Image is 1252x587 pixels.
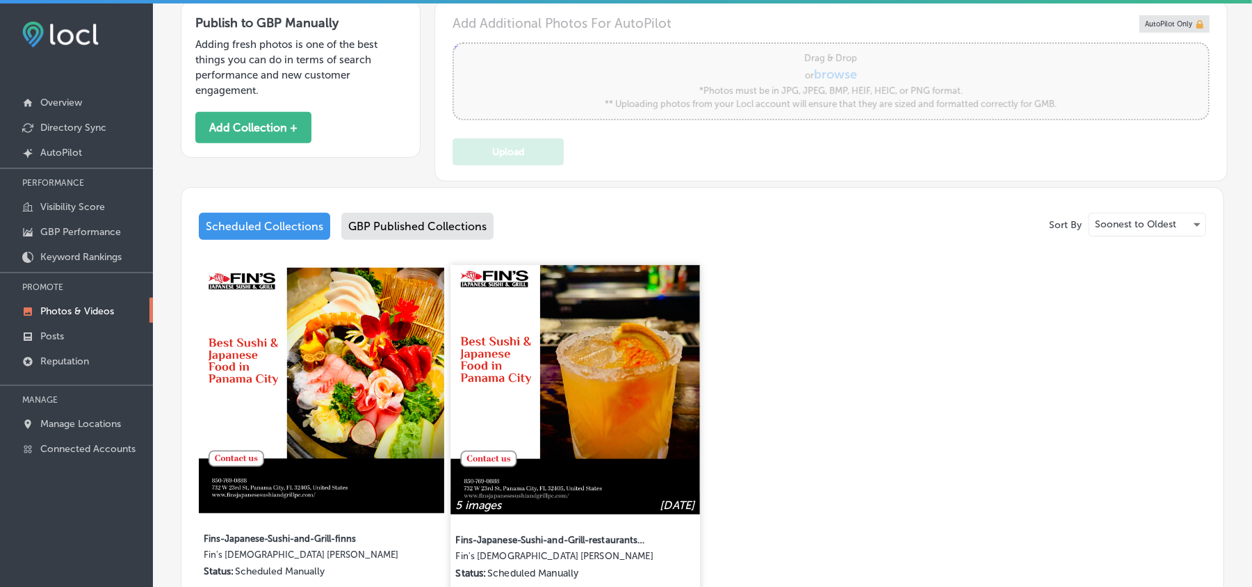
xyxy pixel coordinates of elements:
img: Collection thumbnail [451,265,700,514]
p: Connected Accounts [40,443,136,455]
p: Status: [204,565,234,577]
div: Scheduled Collections [199,213,330,240]
p: Overview [40,97,82,108]
div: GBP Published Collections [341,213,494,240]
p: Reputation [40,355,89,367]
p: Directory Sync [40,122,106,134]
label: Fin's [DEMOGRAPHIC_DATA] [PERSON_NAME] [456,552,653,568]
p: Adding fresh photos is one of the best things you can do in terms of search performance and new c... [195,37,406,98]
h3: Publish to GBP Manually [195,15,406,31]
button: Add Collection + [195,112,311,143]
label: Fins-Japanese-Sushi-and-Grill-restaurants-near-me [456,526,647,552]
p: Sort By [1049,219,1082,231]
p: Manage Locations [40,418,121,430]
img: Collection thumbnail [199,268,444,513]
label: Fins-Japanese-Sushi-and-Grill-finns [204,525,391,549]
p: Soonest to Oldest [1095,218,1176,231]
label: Fin's [DEMOGRAPHIC_DATA] [PERSON_NAME] [204,549,398,565]
p: Scheduled Manually [235,565,325,577]
p: GBP Performance [40,226,121,238]
img: fda3e92497d09a02dc62c9cd864e3231.png [22,22,99,47]
p: AutoPilot [40,147,82,159]
p: Photos & Videos [40,305,114,317]
p: 5 images [456,499,502,512]
p: Scheduled Manually [488,568,579,579]
p: Visibility Score [40,201,105,213]
div: Soonest to Oldest [1089,214,1205,236]
p: Posts [40,330,64,342]
p: [DATE] [660,499,695,512]
p: Status: [456,568,487,579]
p: Keyword Rankings [40,251,122,263]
